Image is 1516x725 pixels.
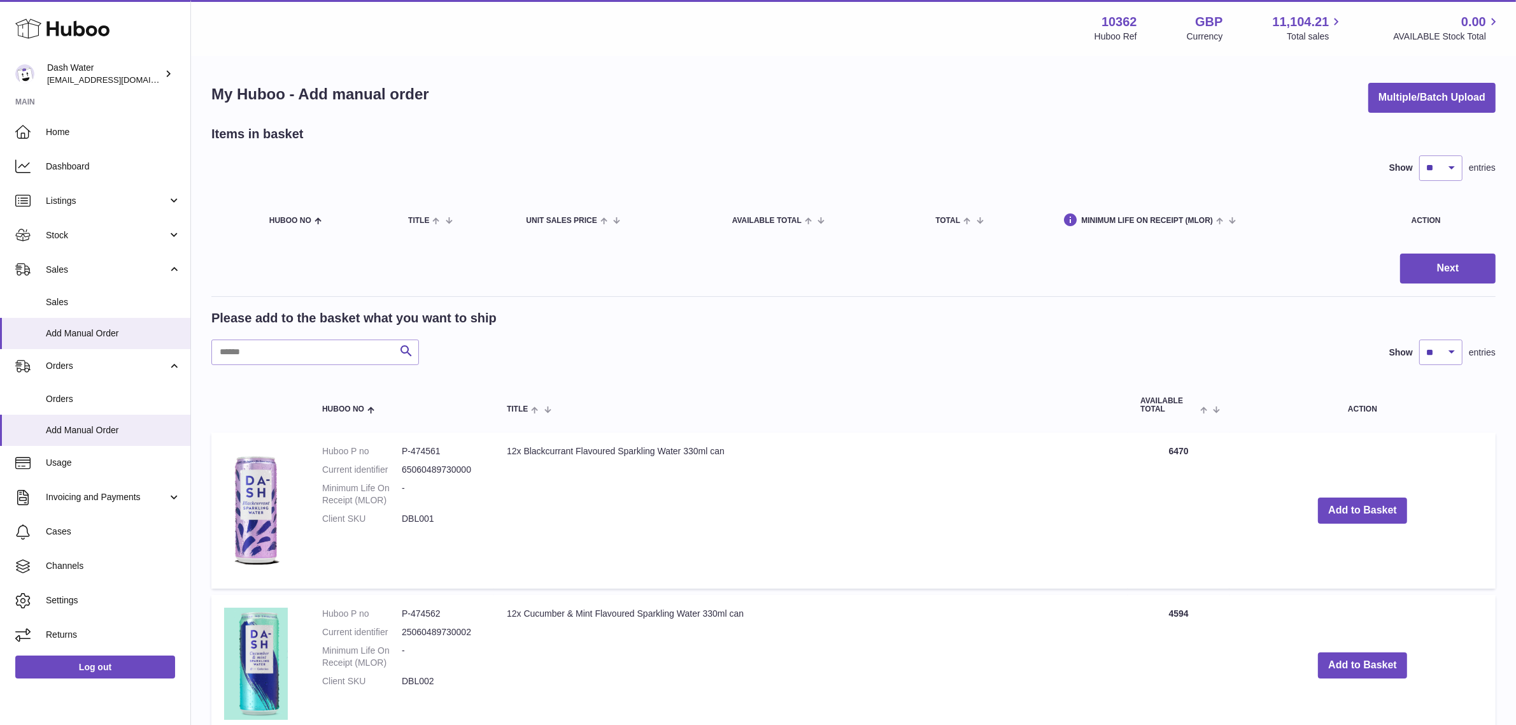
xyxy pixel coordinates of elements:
h2: Items in basket [211,126,304,143]
span: Total sales [1287,31,1343,43]
h2: Please add to the basket what you want to ship [211,310,497,327]
span: Returns [46,629,181,641]
span: AVAILABLE Stock Total [1393,31,1501,43]
span: Title [408,217,429,225]
span: Listings [46,195,167,207]
div: Currency [1187,31,1223,43]
dt: Minimum Life On Receipt (MLOR) [322,482,402,506]
span: Invoicing and Payments [46,491,167,503]
dd: - [402,645,481,669]
span: Cases [46,526,181,538]
label: Show [1389,347,1413,359]
td: 12x Blackcurrant Flavoured Sparkling Water 330ml can [494,433,1128,589]
span: Settings [46,594,181,607]
img: bea@dash-water.com [15,64,34,83]
span: Minimum Life On Receipt (MLOR) [1081,217,1213,225]
img: 12x Cucumber & Mint Flavoured Sparkling Water 330ml can [224,608,288,720]
span: Unit Sales Price [526,217,597,225]
div: Huboo Ref [1094,31,1137,43]
dt: Current identifier [322,626,402,638]
a: 11,104.21 Total sales [1272,13,1343,43]
span: entries [1469,347,1496,359]
dt: Huboo P no [322,608,402,620]
span: Add Manual Order [46,424,181,436]
dt: Client SKU [322,513,402,525]
h1: My Huboo - Add manual order [211,84,429,104]
span: Huboo no [269,217,311,225]
span: Huboo no [322,405,364,413]
span: entries [1469,162,1496,174]
span: 11,104.21 [1272,13,1329,31]
span: Stock [46,229,167,241]
button: Next [1400,254,1496,284]
strong: 10362 [1102,13,1137,31]
div: Action [1412,217,1483,225]
dt: Current identifier [322,464,402,476]
span: Total [935,217,960,225]
dd: DBL001 [402,513,481,525]
span: Add Manual Order [46,327,181,340]
span: Orders [46,393,181,405]
label: Show [1389,162,1413,174]
a: Log out [15,656,175,678]
dt: Client SKU [322,675,402,687]
a: 0.00 AVAILABLE Stock Total [1393,13,1501,43]
span: Usage [46,457,181,469]
span: AVAILABLE Total [732,217,802,225]
dd: 65060489730000 [402,464,481,476]
span: AVAILABLE Total [1140,397,1197,413]
button: Multiple/Batch Upload [1368,83,1496,113]
dd: - [402,482,481,506]
td: 6470 [1128,433,1229,589]
img: 12x Blackcurrant Flavoured Sparkling Water 330ml can [224,445,288,573]
span: Channels [46,560,181,572]
th: Action [1229,384,1496,426]
span: 0.00 [1461,13,1486,31]
strong: GBP [1195,13,1222,31]
dt: Minimum Life On Receipt (MLOR) [322,645,402,669]
dd: 25060489730002 [402,626,481,638]
span: Sales [46,264,167,276]
dd: P-474562 [402,608,481,620]
span: Home [46,126,181,138]
button: Add to Basket [1318,652,1407,678]
span: Sales [46,296,181,308]
span: Dashboard [46,161,181,173]
span: Title [507,405,528,413]
span: [EMAIL_ADDRESS][DOMAIN_NAME] [47,75,187,85]
button: Add to Basket [1318,498,1407,524]
div: Dash Water [47,62,162,86]
dd: DBL002 [402,675,481,687]
span: Orders [46,360,167,372]
dd: P-474561 [402,445,481,457]
dt: Huboo P no [322,445,402,457]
